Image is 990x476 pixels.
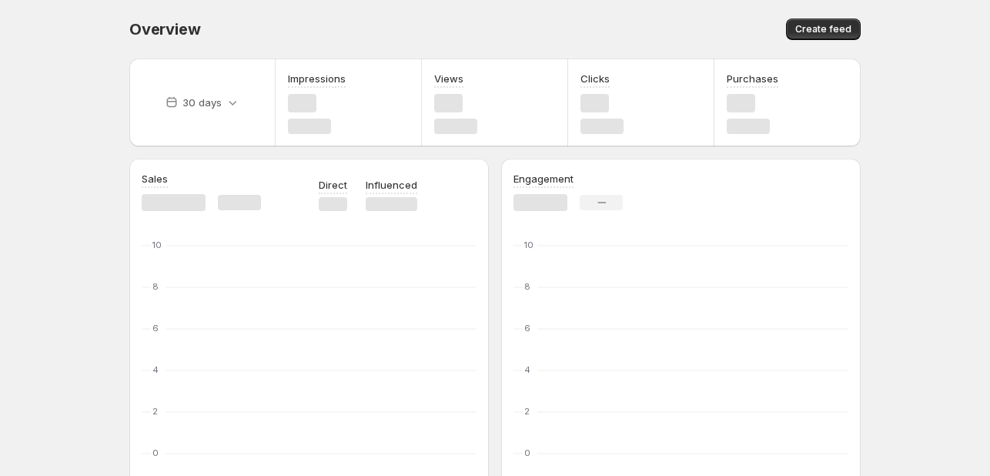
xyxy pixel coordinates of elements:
h3: Sales [142,171,168,186]
h3: Views [434,71,463,86]
text: 4 [152,364,159,375]
h3: Purchases [727,71,778,86]
p: Influenced [366,177,417,193]
text: 10 [524,240,533,250]
h3: Clicks [580,71,610,86]
span: Overview [129,20,200,39]
p: Direct [319,177,347,193]
text: 0 [152,448,159,458]
text: 2 [152,406,158,417]
h3: Engagement [513,171,574,186]
text: 8 [152,281,159,292]
h3: Impressions [288,71,346,86]
p: 30 days [182,95,222,110]
text: 4 [524,364,530,375]
span: Create feed [795,23,851,35]
text: 2 [524,406,530,417]
button: Create feed [786,18,861,40]
text: 6 [524,323,530,334]
text: 8 [524,281,530,292]
text: 10 [152,240,162,250]
text: 6 [152,323,159,334]
text: 0 [524,448,530,458]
